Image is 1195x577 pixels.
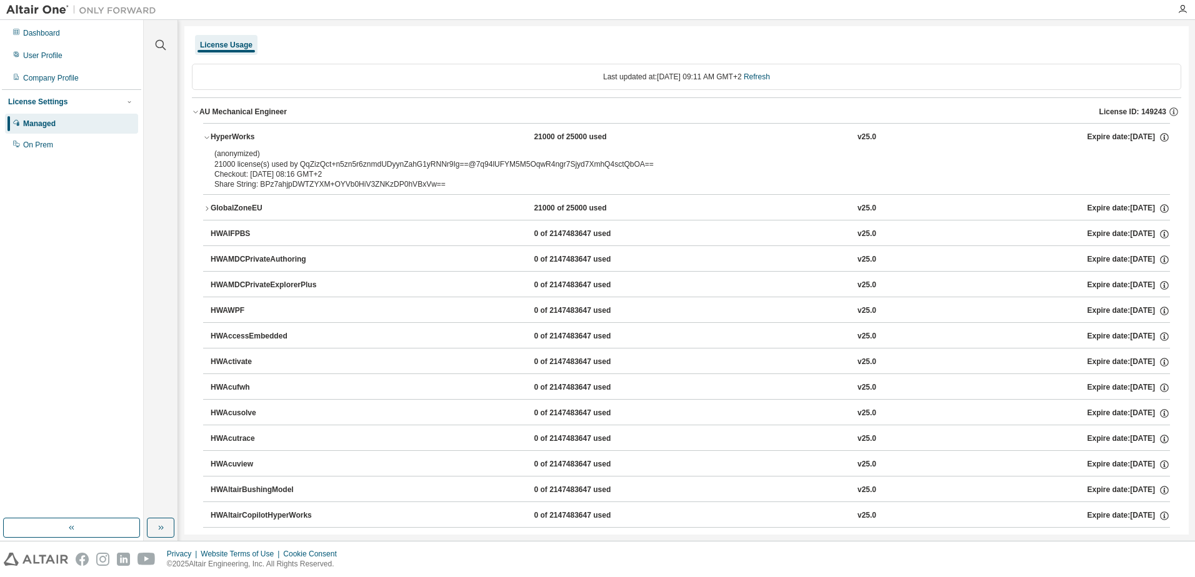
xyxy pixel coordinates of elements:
div: 0 of 2147483647 used [534,305,646,317]
div: Expire date: [DATE] [1087,254,1169,265]
div: User Profile [23,51,62,61]
div: License Usage [200,40,252,50]
div: HWActivate [211,357,323,368]
div: 0 of 2147483647 used [534,357,646,368]
div: HWAcufwh [211,382,323,393]
div: v25.0 [857,357,876,368]
div: v25.0 [857,459,876,470]
button: HWAltairCopilotHyperWorks0 of 2147483647 usedv25.0Expire date:[DATE] [211,502,1170,530]
div: v25.0 [857,254,876,265]
div: Expire date: [DATE] [1087,510,1169,521]
div: HWAcusolve [211,408,323,419]
div: Expire date: [DATE] [1087,305,1169,317]
div: Last updated at: [DATE] 09:11 AM GMT+2 [192,64,1181,90]
button: HWAcusolve0 of 2147483647 usedv25.0Expire date:[DATE] [211,400,1170,427]
div: Expire date: [DATE] [1087,485,1169,496]
div: 0 of 2147483647 used [534,433,646,445]
div: 0 of 2147483647 used [534,510,646,521]
div: 0 of 2147483647 used [534,485,646,496]
button: HWAWPF0 of 2147483647 usedv25.0Expire date:[DATE] [211,297,1170,325]
div: Expire date: [DATE] [1087,382,1169,393]
div: Expire date: [DATE] [1087,357,1169,368]
div: Expire date: [DATE] [1087,331,1169,342]
div: 21000 license(s) used by QqZizQct+n5zn5r6znmdUDyynZahG1yRNNr9Ig==@7q94lUFYM5M5OqwR4ngr7Sjyd7XmhQ4... [214,149,1129,169]
div: Expire date: [DATE] [1087,280,1169,291]
div: Checkout: [DATE] 08:16 GMT+2 [214,169,1129,179]
div: v25.0 [857,229,876,240]
img: Altair One [6,4,162,16]
div: 0 of 2147483647 used [534,459,646,470]
div: 0 of 2147483647 used [534,280,646,291]
div: 0 of 2147483647 used [534,408,646,419]
div: Website Terms of Use [201,549,283,559]
button: HWAccessEmbedded0 of 2147483647 usedv25.0Expire date:[DATE] [211,323,1170,350]
div: v25.0 [857,132,876,143]
button: HWAcufwh0 of 2147483647 usedv25.0Expire date:[DATE] [211,374,1170,402]
div: v25.0 [857,485,876,496]
div: v25.0 [857,433,876,445]
button: HWAcutrace0 of 2147483647 usedv25.0Expire date:[DATE] [211,425,1170,453]
div: Privacy [167,549,201,559]
div: License Settings [8,97,67,107]
div: v25.0 [857,203,876,214]
div: Cookie Consent [283,549,344,559]
button: HWAMDCPrivateAuthoring0 of 2147483647 usedv25.0Expire date:[DATE] [211,246,1170,274]
div: v25.0 [857,382,876,393]
div: HWAMDCPrivateExplorerPlus [211,280,323,291]
p: © 2025 Altair Engineering, Inc. All Rights Reserved. [167,559,344,570]
div: HWAMDCPrivateAuthoring [211,254,323,265]
div: Expire date: [DATE] [1087,229,1169,240]
img: altair_logo.svg [4,553,68,566]
div: AU Mechanical Engineer [199,107,287,117]
div: HWAccessEmbedded [211,331,323,342]
div: HWAltairCopilotHyperWorks [211,510,323,521]
a: Refresh [744,72,770,81]
div: HWAWPF [211,305,323,317]
div: Expire date: [DATE] [1087,459,1169,470]
div: On Prem [23,140,53,150]
div: 0 of 2147483647 used [534,382,646,393]
div: HWAIFPBS [211,229,323,240]
button: HWAltairManufacturingSolver0 of 2147483647 usedv25.0Expire date:[DATE] [211,528,1170,555]
div: Dashboard [23,28,60,38]
div: 0 of 2147483647 used [534,331,646,342]
img: facebook.svg [76,553,89,566]
div: Company Profile [23,73,79,83]
button: HWActivate0 of 2147483647 usedv25.0Expire date:[DATE] [211,348,1170,376]
div: HWAltairBushingModel [211,485,323,496]
div: Expire date: [DATE] [1087,132,1169,143]
div: v25.0 [857,510,876,521]
div: HWAcuview [211,459,323,470]
div: Expire date: [DATE] [1087,408,1169,419]
span: License ID: 149243 [1099,107,1166,117]
div: 0 of 2147483647 used [534,229,646,240]
div: 0 of 2147483647 used [534,254,646,265]
img: linkedin.svg [117,553,130,566]
div: Share String: BPz7ahjpDWTZYXM+OYVb0HiV3ZNKzDP0hVBxVw== [214,179,1129,189]
button: HyperWorks21000 of 25000 usedv25.0Expire date:[DATE] [203,124,1170,151]
p: (anonymized) [214,149,1129,159]
div: v25.0 [857,280,876,291]
button: HWAIFPBS0 of 2147483647 usedv25.0Expire date:[DATE] [211,220,1170,248]
img: youtube.svg [137,553,156,566]
div: HWAcutrace [211,433,323,445]
div: Expire date: [DATE] [1087,433,1169,445]
div: v25.0 [857,408,876,419]
img: instagram.svg [96,553,109,566]
div: v25.0 [857,331,876,342]
div: 21000 of 25000 used [534,132,646,143]
button: GlobalZoneEU21000 of 25000 usedv25.0Expire date:[DATE] [203,195,1170,222]
button: HWAltairBushingModel0 of 2147483647 usedv25.0Expire date:[DATE] [211,476,1170,504]
div: Managed [23,119,56,129]
div: Expire date: [DATE] [1087,203,1169,214]
button: HWAMDCPrivateExplorerPlus0 of 2147483647 usedv25.0Expire date:[DATE] [211,272,1170,299]
div: GlobalZoneEU [211,203,323,214]
button: AU Mechanical EngineerLicense ID: 149243 [192,98,1181,126]
button: HWAcuview0 of 2147483647 usedv25.0Expire date:[DATE] [211,451,1170,478]
div: 21000 of 25000 used [534,203,646,214]
div: v25.0 [857,305,876,317]
div: HyperWorks [211,132,323,143]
